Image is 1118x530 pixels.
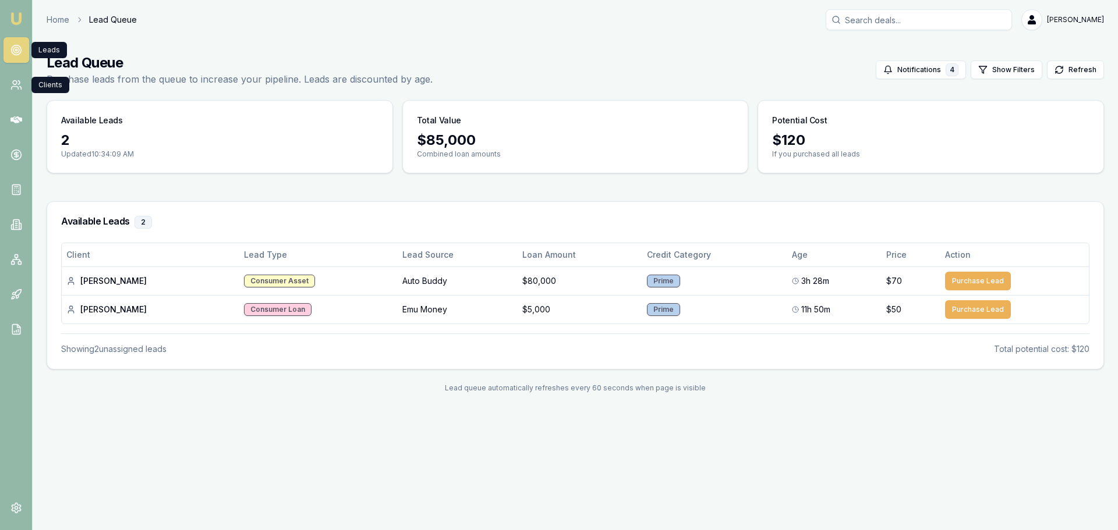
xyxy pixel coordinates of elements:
[945,300,1011,319] button: Purchase Lead
[772,150,1089,159] p: If you purchased all leads
[62,243,239,266] th: Client
[135,216,152,229] div: 2
[61,131,378,150] div: 2
[398,243,518,266] th: Lead Source
[994,343,1089,355] div: Total potential cost: $120
[47,54,433,72] h1: Lead Queue
[882,243,940,266] th: Price
[946,63,958,76] div: 4
[47,14,137,26] nav: breadcrumb
[398,295,518,323] td: Emu Money
[9,12,23,26] img: emu-icon-u.png
[417,115,461,126] h3: Total Value
[244,275,315,287] div: Consumer Asset
[801,275,829,287] span: 3h 28m
[787,243,882,266] th: Age
[886,275,902,287] span: $70
[826,9,1012,30] input: Search deals
[244,303,312,316] div: Consumer Loan
[642,243,787,266] th: Credit Category
[47,72,433,86] p: Purchase leads from the queue to increase your pipeline. Leads are discounted by age.
[89,14,137,26] span: Lead Queue
[61,343,167,355] div: Showing 2 unassigned lead s
[940,243,1089,266] th: Action
[971,61,1042,79] button: Show Filters
[886,304,901,315] span: $50
[398,266,518,295] td: Auto Buddy
[518,295,642,323] td: $5,000
[876,61,966,79] button: Notifications4
[47,383,1104,393] div: Lead queue automatically refreshes every 60 seconds when page is visible
[417,131,734,150] div: $ 85,000
[772,131,1089,150] div: $ 120
[945,272,1011,290] button: Purchase Lead
[1047,15,1104,24] span: [PERSON_NAME]
[518,243,642,266] th: Loan Amount
[647,303,680,316] div: Prime
[1047,61,1104,79] button: Refresh
[31,42,67,58] div: Leads
[66,275,235,287] div: [PERSON_NAME]
[647,275,680,287] div: Prime
[47,14,69,26] a: Home
[61,150,378,159] p: Updated 10:34:09 AM
[417,150,734,159] p: Combined loan amounts
[61,216,1089,229] h3: Available Leads
[518,266,642,295] td: $80,000
[772,115,827,126] h3: Potential Cost
[66,304,235,315] div: [PERSON_NAME]
[31,77,69,93] div: Clients
[801,304,830,315] span: 11h 50m
[61,115,123,126] h3: Available Leads
[239,243,398,266] th: Lead Type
